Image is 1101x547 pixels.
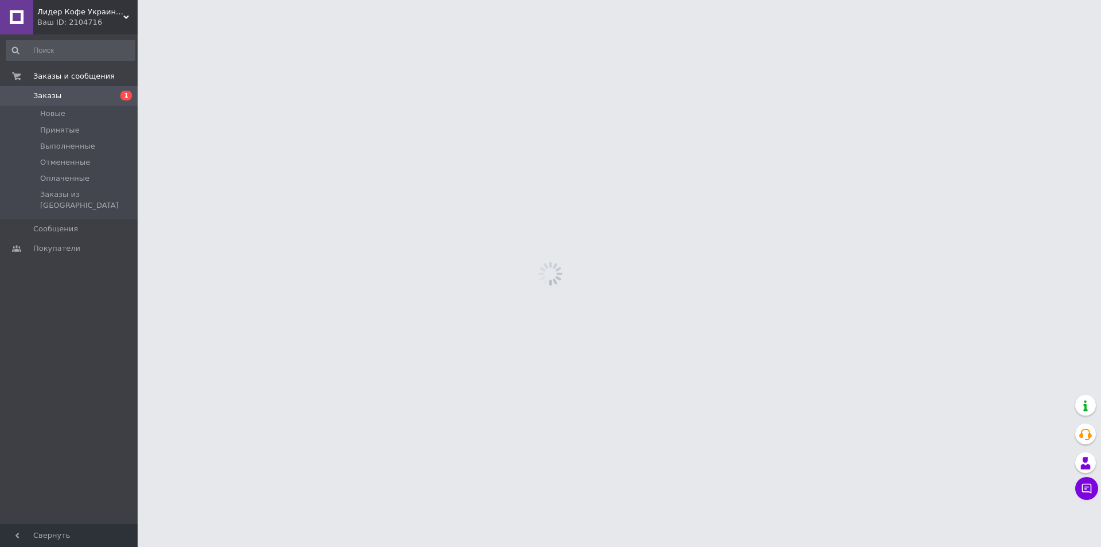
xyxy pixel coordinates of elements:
span: Заказы [33,91,61,101]
div: Ваш ID: 2104716 [37,17,138,28]
span: Покупатели [33,243,80,254]
span: 1 [120,91,132,100]
button: Чат с покупателем [1075,477,1098,500]
span: Оплаченные [40,173,89,184]
span: Отмененные [40,157,90,168]
span: Сообщения [33,224,78,234]
span: Заказы из [GEOGRAPHIC_DATA] [40,189,134,210]
span: Лидер Кофе Украина - кофе и чай оптом [37,7,123,17]
span: Заказы и сообщения [33,71,115,82]
input: Поиск [6,40,135,61]
span: Новые [40,108,65,119]
span: Принятые [40,125,80,135]
span: Выполненные [40,141,95,152]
